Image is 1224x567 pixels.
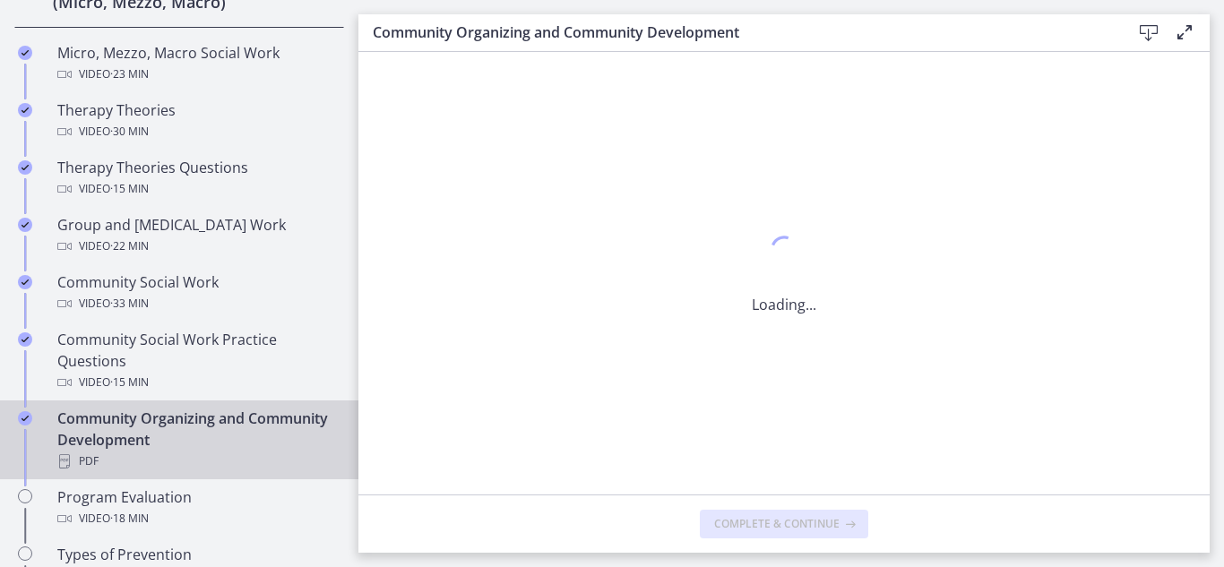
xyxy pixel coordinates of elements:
p: Loading... [752,294,816,315]
div: Micro, Mezzo, Macro Social Work [57,42,337,85]
span: · 15 min [110,372,149,393]
div: Community Social Work Practice Questions [57,329,337,393]
div: Video [57,372,337,393]
span: · 30 min [110,121,149,142]
div: Therapy Theories Questions [57,157,337,200]
div: PDF [57,451,337,472]
h3: Community Organizing and Community Development [373,21,1102,43]
span: · 22 min [110,236,149,257]
i: Completed [18,218,32,232]
span: · 15 min [110,178,149,200]
i: Completed [18,332,32,347]
div: Video [57,236,337,257]
div: Community Organizing and Community Development [57,408,337,472]
i: Completed [18,46,32,60]
span: · 23 min [110,64,149,85]
div: Video [57,178,337,200]
i: Completed [18,275,32,289]
div: Video [57,508,337,529]
div: Video [57,64,337,85]
div: Video [57,121,337,142]
div: Group and [MEDICAL_DATA] Work [57,214,337,257]
i: Completed [18,103,32,117]
span: · 18 min [110,508,149,529]
div: Community Social Work [57,271,337,314]
div: Video [57,293,337,314]
button: Complete & continue [700,510,868,538]
span: Complete & continue [714,517,840,531]
div: Therapy Theories [57,99,337,142]
div: 1 [752,231,816,272]
div: Program Evaluation [57,486,337,529]
i: Completed [18,411,32,425]
span: · 33 min [110,293,149,314]
i: Completed [18,160,32,175]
